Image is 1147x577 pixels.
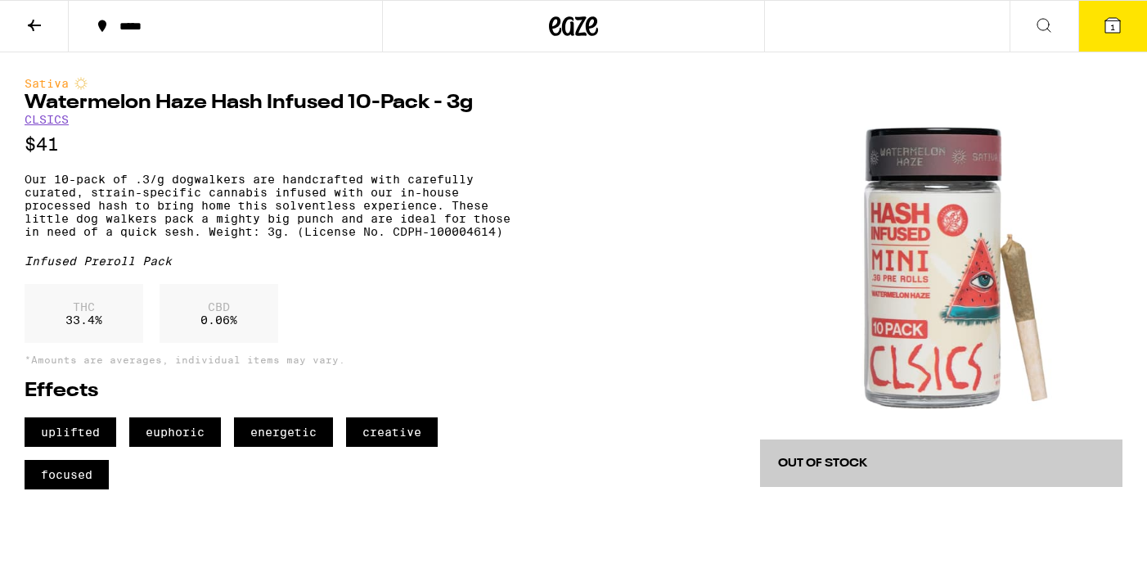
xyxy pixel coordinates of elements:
[25,113,69,126] a: CLSICS
[1078,1,1147,52] button: 1
[74,77,88,90] img: sativaColor.svg
[234,417,333,447] span: energetic
[25,381,519,401] h2: Effects
[160,284,278,343] div: 0.06 %
[25,284,143,343] div: 33.4 %
[25,354,519,365] p: *Amounts are averages, individual items may vary.
[25,255,519,268] div: Infused Preroll Pack
[778,458,867,469] span: Out of Stock
[346,417,438,447] span: creative
[25,134,519,155] p: $41
[25,93,519,113] h1: Watermelon Haze Hash Infused 10-Pack - 3g
[760,440,1122,487] button: Out of Stock
[25,77,519,90] div: Sativa
[25,417,116,447] span: uplifted
[65,300,102,313] p: THC
[1110,22,1115,32] span: 1
[200,300,237,313] p: CBD
[760,77,1122,440] img: CLSICS - Watermelon Haze Hash Infused 10-Pack - 3g
[129,417,221,447] span: euphoric
[25,173,519,238] p: Our 10-pack of .3/g dogwalkers are handcrafted with carefully curated, strain-specific cannabis i...
[25,460,109,489] span: focused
